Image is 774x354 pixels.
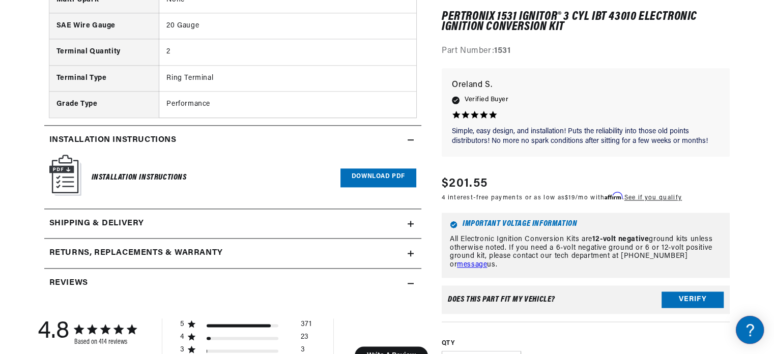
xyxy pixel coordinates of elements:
[450,221,722,228] h6: Important Voltage Information
[452,127,720,146] p: Simple, easy design, and installation! Puts the reliability into those old points distributors! N...
[452,78,720,93] p: Oreland S.
[442,339,730,348] label: QTY
[159,13,416,39] td: 20 Gauge
[301,333,308,345] div: 23
[457,261,487,269] a: message
[180,320,185,329] div: 5
[442,193,682,202] p: 4 interest-free payments or as low as /mo with .
[10,212,193,228] a: Orders FAQ
[49,13,159,39] th: SAE Wire Gauge
[49,155,81,196] img: Instruction Manual
[49,39,159,65] th: Terminal Quantity
[92,171,187,185] h6: Installation Instructions
[180,320,311,333] div: 5 star by 371 reviews
[494,47,510,55] strong: 1531
[592,235,649,243] strong: 12-volt negative
[49,277,88,290] h2: Reviews
[10,129,193,144] a: FAQs
[10,196,193,206] div: Orders
[10,254,193,270] a: Payment, Pricing, and Promotions FAQ
[44,239,421,268] summary: Returns, Replacements & Warranty
[49,134,177,147] h2: Installation instructions
[49,247,223,260] h2: Returns, Replacements & Warranty
[44,269,421,298] summary: Reviews
[442,174,488,193] span: $201.55
[624,195,682,201] a: See if you qualify - Learn more about Affirm Financing (opens in modal)
[565,195,575,201] span: $19
[44,209,421,239] summary: Shipping & Delivery
[140,293,196,303] a: POWERED BY ENCHANT
[159,92,416,117] td: Performance
[450,235,722,270] p: All Electronic Ignition Conversion Kits are ground kits unless otherwise noted. If you need a 6-v...
[10,239,193,248] div: Payment, Pricing, and Promotions
[10,170,193,186] a: Shipping FAQs
[301,320,311,333] div: 371
[74,338,136,346] div: Based on 414 reviews
[10,155,193,164] div: Shipping
[10,112,193,122] div: JBA Performance Exhaust
[605,192,622,200] span: Affirm
[465,95,508,106] span: Verified Buyer
[49,217,144,230] h2: Shipping & Delivery
[442,12,730,33] h1: PerTronix 1531 Ignitor® 3 cyl IBT 43010 Electronic Ignition Conversion Kit
[442,45,730,58] div: Part Number:
[10,86,193,102] a: FAQ
[44,126,421,155] summary: Installation instructions
[180,333,185,342] div: 4
[662,291,724,308] button: Verify
[340,168,416,187] a: Download PDF
[180,333,311,345] div: 4 star by 23 reviews
[159,39,416,65] td: 2
[38,318,69,346] div: 4.8
[10,71,193,80] div: Ignition Products
[49,92,159,117] th: Grade Type
[49,65,159,91] th: Terminal Type
[10,272,193,290] button: Contact Us
[159,65,416,91] td: Ring Terminal
[448,296,555,304] div: Does This part fit My vehicle?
